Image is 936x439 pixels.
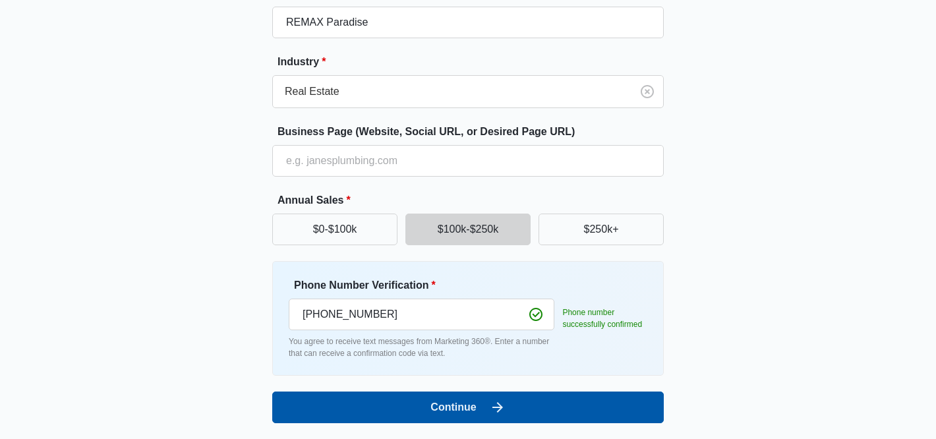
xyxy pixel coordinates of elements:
[637,81,658,102] button: Clear
[278,192,669,208] label: Annual Sales
[289,299,554,330] input: Ex. +1-555-555-5555
[278,124,669,140] label: Business Page (Website, Social URL, or Desired Page URL)
[294,278,560,293] label: Phone Number Verification
[272,392,664,423] button: Continue
[289,336,554,359] p: You agree to receive text messages from Marketing 360®. Enter a number that can receive a confirm...
[272,145,664,177] input: e.g. janesplumbing.com
[278,54,669,70] label: Industry
[562,307,647,330] p: Phone number successfully confirmed
[272,214,397,245] button: $0-$100k
[272,7,664,38] input: e.g. Jane's Plumbing
[539,214,664,245] button: $250k+
[405,214,531,245] button: $100k-$250k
